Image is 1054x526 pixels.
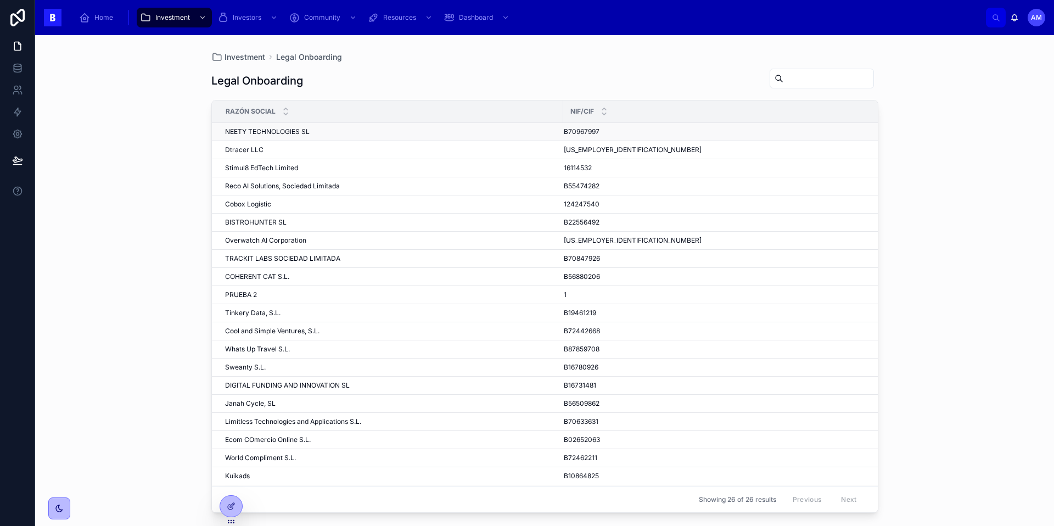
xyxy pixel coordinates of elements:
[225,327,557,335] a: Cool and Simple Ventures, S.L.
[225,435,311,444] span: Ecom COmercio Online S.L.
[225,200,271,209] span: Cobox Logistic
[564,236,702,245] span: [US_EMPLOYER_IDENTIFICATION_NUMBER]
[564,417,598,426] span: B70633631
[564,309,882,317] a: B19461219
[564,182,882,191] a: B55474282
[564,363,882,372] a: B16780926
[564,254,600,263] span: B70847926
[225,309,557,317] a: Tinkery Data, S.L.
[564,472,599,480] span: B10864825
[564,327,882,335] a: B72442668
[564,164,882,172] a: 16114532
[94,13,113,22] span: Home
[564,435,600,444] span: B02652063
[564,399,882,408] a: B56509862
[225,309,281,317] span: Tinkery Data, S.L.
[225,290,257,299] span: PRUEBA 2
[564,254,882,263] a: B70847926
[564,164,592,172] span: 16114532
[225,272,289,281] span: COHERENT CAT S.L.
[225,454,557,462] a: World Compliment S.L.
[225,472,557,480] a: Kuikads
[564,146,882,154] a: [US_EMPLOYER_IDENTIFICATION_NUMBER]
[564,454,882,462] a: B72462211
[225,218,557,227] a: BISTROHUNTER SL
[564,381,596,390] span: B16731481
[564,345,882,354] a: B87859708
[225,52,265,63] span: Investment
[225,127,557,136] a: NEETY TECHNOLOGIES SL
[564,309,596,317] span: B19461219
[564,272,600,281] span: B56880206
[225,182,557,191] a: Reco AI Solutions, Sociedad Limitada
[225,164,298,172] span: Stimul8 EdTech Limited
[564,182,599,191] span: B55474282
[225,417,557,426] a: Limitless Technologies and Applications S.L.
[225,327,319,335] span: Cool and Simple Ventures, S.L.
[225,345,557,354] a: Whats Up Travel S.L.
[564,127,882,136] a: B70967997
[564,272,882,281] a: B56880206
[564,218,599,227] span: B22556492
[570,107,594,116] span: NIF/CIF
[211,52,265,63] a: Investment
[225,454,296,462] span: World Compliment S.L.
[564,290,882,299] a: 1
[76,8,121,27] a: Home
[564,435,882,444] a: B02652063
[225,272,557,281] a: COHERENT CAT S.L.
[225,146,263,154] span: Dtracer LLC
[137,8,212,27] a: Investment
[564,472,882,480] a: B10864825
[383,13,416,22] span: Resources
[440,8,515,27] a: Dashboard
[225,363,266,372] span: Sweanty S.L.
[225,236,306,245] span: Overwatch AI Corporation
[225,472,250,480] span: Kuikads
[225,435,557,444] a: Ecom COmercio Online S.L.
[564,417,882,426] a: B70633631
[225,164,557,172] a: Stimul8 EdTech Limited
[225,399,557,408] a: Janah Cycle, SL
[70,5,986,30] div: scrollable content
[564,399,599,408] span: B56509862
[564,381,882,390] a: B16731481
[225,218,287,227] span: BISTROHUNTER SL
[225,146,557,154] a: Dtracer LLC
[225,254,340,263] span: TRACKIT LABS SOCIEDAD LIMITADA
[225,381,557,390] a: DIGITAL FUNDING AND INNOVATION SL
[1031,13,1042,22] span: AM
[564,236,882,245] a: [US_EMPLOYER_IDENTIFICATION_NUMBER]
[44,9,61,26] img: App logo
[211,73,303,88] h1: Legal Onboarding
[225,200,557,209] a: Cobox Logistic
[276,52,342,63] a: Legal Onboarding
[564,454,597,462] span: B72462211
[226,107,276,116] span: Razón Social
[365,8,438,27] a: Resources
[564,363,598,372] span: B16780926
[155,13,190,22] span: Investment
[459,13,493,22] span: Dashboard
[225,236,557,245] a: Overwatch AI Corporation
[699,495,776,504] span: Showing 26 of 26 results
[564,146,702,154] span: [US_EMPLOYER_IDENTIFICATION_NUMBER]
[564,218,882,227] a: B22556492
[233,13,261,22] span: Investors
[564,327,600,335] span: B72442668
[214,8,283,27] a: Investors
[225,290,557,299] a: PRUEBA 2
[225,417,361,426] span: Limitless Technologies and Applications S.L.
[564,200,599,209] span: 124247540
[225,381,350,390] span: DIGITAL FUNDING AND INNOVATION SL
[564,290,567,299] span: 1
[564,127,599,136] span: B70967997
[304,13,340,22] span: Community
[225,363,557,372] a: Sweanty S.L.
[564,345,599,354] span: B87859708
[225,182,340,191] span: Reco AI Solutions, Sociedad Limitada
[225,399,276,408] span: Janah Cycle, SL
[225,345,290,354] span: Whats Up Travel S.L.
[225,127,310,136] span: NEETY TECHNOLOGIES SL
